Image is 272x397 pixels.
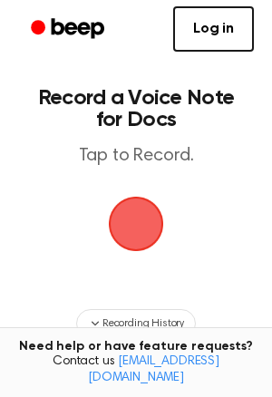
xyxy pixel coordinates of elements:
p: Tap to Record. [33,145,239,168]
img: Beep Logo [109,197,163,251]
span: Contact us [11,354,261,386]
span: Recording History [102,315,184,332]
h1: Record a Voice Note for Docs [33,87,239,131]
button: Recording History [76,309,196,338]
a: Beep [18,12,121,47]
a: [EMAIL_ADDRESS][DOMAIN_NAME] [88,355,219,384]
a: Log in [173,6,254,52]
